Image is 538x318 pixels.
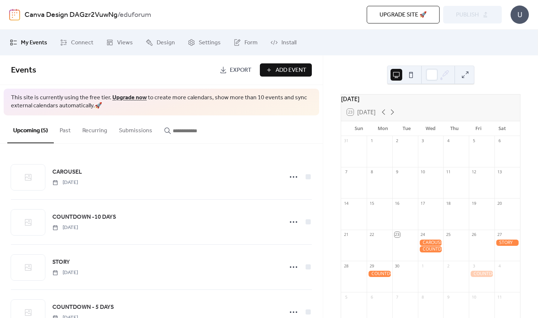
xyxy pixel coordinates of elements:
[469,271,494,277] div: COUNTDOWN -1 DAY
[157,38,175,47] span: Design
[395,263,400,269] div: 30
[445,294,451,300] div: 9
[265,33,302,52] a: Install
[7,115,54,143] button: Upcoming (5)
[117,38,133,47] span: Views
[343,232,349,237] div: 21
[445,169,451,175] div: 11
[395,169,400,175] div: 9
[52,258,70,267] span: STORY
[11,62,36,78] span: Events
[228,33,263,52] a: Form
[497,169,502,175] div: 13
[281,38,296,47] span: Install
[420,169,426,175] div: 10
[497,200,502,206] div: 20
[367,271,392,277] div: COUNTDOWN - 5 DAYS
[497,294,502,300] div: 11
[511,5,529,24] div: U
[369,200,374,206] div: 15
[25,8,117,22] a: Canva Design DAGzr2VuwNg
[471,232,477,237] div: 26
[214,63,257,77] a: Export
[497,263,502,269] div: 4
[420,294,426,300] div: 8
[52,167,82,177] a: CAROUSEL
[52,224,78,232] span: [DATE]
[260,63,312,77] button: Add Event
[117,8,120,22] b: /
[21,38,47,47] span: My Events
[442,121,466,136] div: Thu
[343,169,349,175] div: 7
[471,294,477,300] div: 10
[244,38,258,47] span: Form
[420,232,426,237] div: 24
[276,66,306,75] span: Add Event
[52,168,82,177] span: CAROUSEL
[395,232,400,237] div: 23
[380,11,427,19] span: Upgrade site 🚀
[52,258,70,267] a: STORY
[418,246,444,252] div: COUNTDOWN -10 DAYS
[120,8,151,22] b: eduforum
[343,138,349,144] div: 31
[199,38,221,47] span: Settings
[369,169,374,175] div: 8
[419,121,442,136] div: Wed
[101,33,138,52] a: Views
[471,169,477,175] div: 12
[140,33,180,52] a: Design
[4,33,53,52] a: My Events
[347,121,371,136] div: Sun
[395,294,400,300] div: 7
[395,138,400,144] div: 2
[52,303,114,312] a: COUNTDOWN - 5 DAYS
[497,138,502,144] div: 6
[112,92,147,103] a: Upgrade now
[71,38,93,47] span: Connect
[54,115,76,143] button: Past
[420,263,426,269] div: 1
[11,94,312,110] span: This site is currently using the free tier. to create more calendars, show more than 10 events an...
[182,33,226,52] a: Settings
[466,121,490,136] div: Fri
[369,138,374,144] div: 1
[490,121,514,136] div: Sat
[367,6,440,23] button: Upgrade site 🚀
[371,121,395,136] div: Mon
[369,232,374,237] div: 22
[343,294,349,300] div: 5
[471,263,477,269] div: 3
[395,121,419,136] div: Tue
[343,263,349,269] div: 28
[76,115,113,143] button: Recurring
[55,33,99,52] a: Connect
[471,200,477,206] div: 19
[230,66,251,75] span: Export
[369,294,374,300] div: 6
[395,200,400,206] div: 16
[52,212,116,222] a: COUNTDOWN -10 DAYS
[52,179,78,186] span: [DATE]
[494,240,520,246] div: STORY
[420,138,426,144] div: 3
[369,263,374,269] div: 29
[445,263,451,269] div: 2
[343,200,349,206] div: 14
[418,240,444,246] div: CAROUSEL
[52,213,116,222] span: COUNTDOWN -10 DAYS
[341,95,520,103] div: [DATE]
[52,269,78,277] span: [DATE]
[113,115,158,143] button: Submissions
[497,232,502,237] div: 27
[420,200,426,206] div: 17
[445,138,451,144] div: 4
[445,232,451,237] div: 25
[445,200,451,206] div: 18
[471,138,477,144] div: 5
[9,9,20,21] img: logo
